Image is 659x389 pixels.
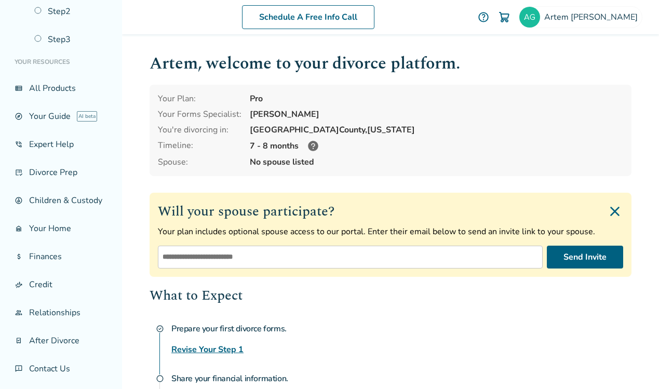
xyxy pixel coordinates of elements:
[15,140,23,149] span: phone_in_talk
[250,93,623,104] div: Pro
[15,168,23,177] span: list_alt_check
[8,132,114,156] a: phone_in_talkExpert Help
[242,5,374,29] a: Schedule A Free Info Call
[15,308,23,317] span: group
[477,11,490,23] a: help
[15,112,23,120] span: explore
[15,84,23,92] span: view_list
[150,285,631,306] h2: What to Expect
[250,140,623,152] div: 7 - 8 months
[547,246,623,269] button: Send Invite
[8,217,114,240] a: garage_homeYour Home
[15,224,23,233] span: garage_home
[171,343,244,356] a: Revise Your Step 1
[15,337,23,345] span: bookmark_check
[8,245,114,269] a: attach_moneyFinances
[250,156,623,168] span: No spouse listed
[8,189,114,212] a: account_childChildren & Custody
[158,201,623,222] h2: Will your spouse participate?
[171,318,631,339] h4: Prepare your first divorce forms.
[8,273,114,297] a: finance_modeCredit
[519,7,540,28] img: artygoldman@wonderfamily.com
[8,357,114,381] a: chat_infoContact Us
[28,28,114,51] a: Step3
[607,203,623,220] img: Close invite form
[150,51,631,76] h1: Artem , welcome to your divorce platform.
[15,252,23,261] span: attach_money
[158,124,241,136] div: You're divorcing in:
[8,329,114,353] a: bookmark_checkAfter Divorce
[250,124,623,136] div: [GEOGRAPHIC_DATA] County, [US_STATE]
[544,11,642,23] span: Artem [PERSON_NAME]
[8,51,114,72] li: Your Resources
[171,368,631,389] h4: Share your financial information.
[158,109,241,120] div: Your Forms Specialist:
[15,365,23,373] span: chat_info
[77,111,97,122] span: AI beta
[607,339,659,389] div: Виджет чата
[607,339,659,389] iframe: Chat Widget
[15,280,23,289] span: finance_mode
[158,93,241,104] div: Your Plan:
[156,325,164,333] span: check_circle
[8,160,114,184] a: list_alt_checkDivorce Prep
[158,140,241,152] div: Timeline:
[8,104,114,128] a: exploreYour GuideAI beta
[8,76,114,100] a: view_listAll Products
[498,11,510,23] img: Cart
[156,374,164,383] span: radio_button_unchecked
[15,196,23,205] span: account_child
[8,301,114,325] a: groupRelationships
[158,156,241,168] span: Spouse:
[158,226,623,237] p: Your plan includes optional spouse access to our portal. Enter their email below to send an invit...
[250,109,623,120] div: [PERSON_NAME]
